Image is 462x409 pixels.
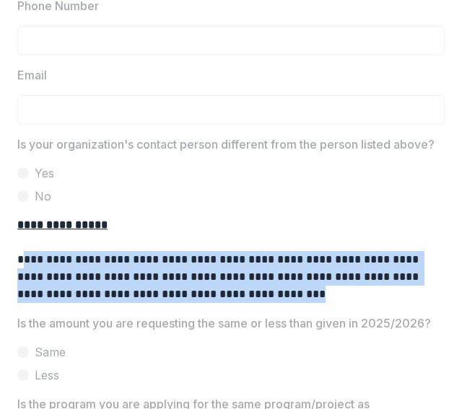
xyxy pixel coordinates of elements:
[35,343,66,361] span: Same
[35,164,54,182] span: Yes
[17,66,47,84] p: Email
[17,315,431,332] p: Is the amount you are requesting the same or less than given in 2025/2026?
[17,136,435,153] p: Is your organization's contact person different from the person listed above?
[35,366,59,384] span: Less
[35,188,51,205] span: No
